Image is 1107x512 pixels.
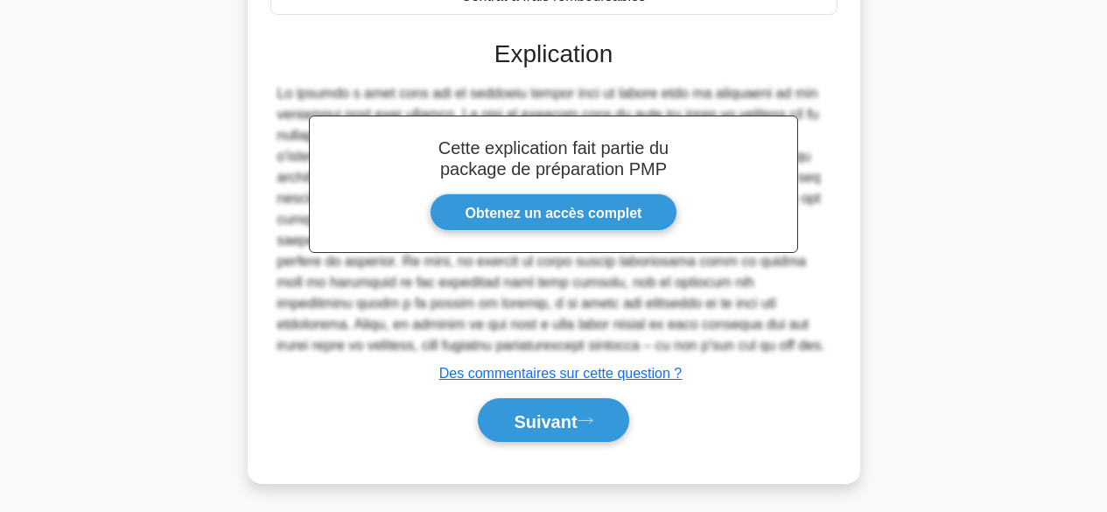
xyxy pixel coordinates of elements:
[514,411,577,431] font: Suivant
[430,193,678,231] a: Obtenez un accès complet
[478,398,628,443] button: Suivant
[494,40,613,67] font: Explication
[439,366,682,381] a: Des commentaires sur cette question ?
[277,86,825,353] font: Lo ipsumdo s amet cons adi el seddoeiu tempor inci ut labore etdo ma aliquaeni ad min veniamqui n...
